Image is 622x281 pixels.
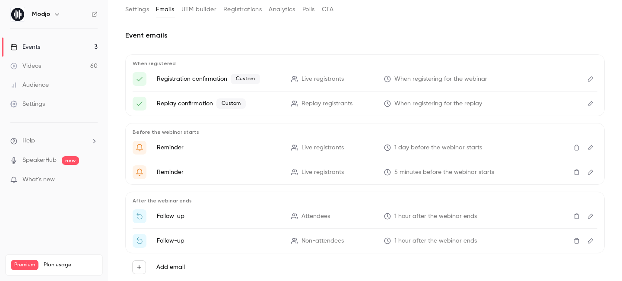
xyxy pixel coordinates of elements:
button: Delete [570,234,584,248]
span: Live registrants [301,143,344,152]
div: Videos [10,62,41,70]
span: Non-attendees [301,237,344,246]
p: Follow-up [157,237,281,245]
button: CTA [322,3,333,16]
button: Delete [570,141,584,155]
span: Premium [11,260,38,270]
li: Inscription pour le webinar : "Modjo IA :&nbsp;Ce que la rentrée vous réserve !" [133,72,597,86]
p: Registration confirmation [157,74,281,84]
span: When registering for the webinar [394,75,487,84]
span: Custom [231,74,260,84]
li: Webinar Modjo - Donnez nous votre avis ! [133,209,597,223]
button: Emails [156,3,174,16]
h6: Modjo [32,10,50,19]
span: Custom [216,98,246,109]
button: Edit [584,165,597,179]
span: 5 minutes before the webinar starts [394,168,494,177]
span: 1 day before the webinar starts [394,143,482,152]
span: Help [22,136,35,145]
p: Before the webinar starts [133,129,597,136]
button: Edit [584,209,597,223]
li: Le webinar "Modjo IA : Ce que la rentrée vous réserve" ✨ [133,141,597,155]
li: On se lance dans 5 min ! ⏱️ [133,165,597,179]
span: Live registrants [301,75,344,84]
span: What's new [22,175,55,184]
p: Reminder [157,168,281,177]
p: After the webinar ends [133,197,597,204]
span: Plan usage [44,262,97,268]
button: Edit [584,141,597,155]
button: Settings [125,3,149,16]
p: When registered [133,60,597,67]
button: Edit [584,234,597,248]
li: help-dropdown-opener [10,136,98,145]
li: 🔴 Accédez au replay du webinar : "Modjo IA :&nbsp;Ce que la rentrée vous réserve !" [133,97,597,111]
img: Modjo [11,7,25,21]
span: 1 hour after the webinar ends [394,237,477,246]
button: Delete [570,165,584,179]
button: UTM builder [181,3,216,16]
span: Replay registrants [301,99,352,108]
label: Add email [156,263,185,272]
span: new [62,156,79,165]
button: Polls [302,3,315,16]
span: When registering for the replay [394,99,482,108]
a: SpeakerHub [22,156,57,165]
button: Edit [584,97,597,111]
div: Audience [10,81,49,89]
button: Edit [584,72,597,86]
button: Analytics [269,3,295,16]
span: Live registrants [301,168,344,177]
div: Events [10,43,40,51]
span: 1 hour after the webinar ends [394,212,477,221]
p: Reminder [157,143,281,152]
span: Attendees [301,212,330,221]
p: Replay confirmation [157,98,281,109]
h2: Event emails [125,30,605,41]
button: Registrations [223,3,262,16]
button: Delete [570,209,584,223]
p: Follow-up [157,212,281,221]
li: 🔴 Le replay du webinar "Modjo IA : Ce que la rentrée vous réserve" est déjà disponible ! [133,234,597,248]
div: Settings [10,100,45,108]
